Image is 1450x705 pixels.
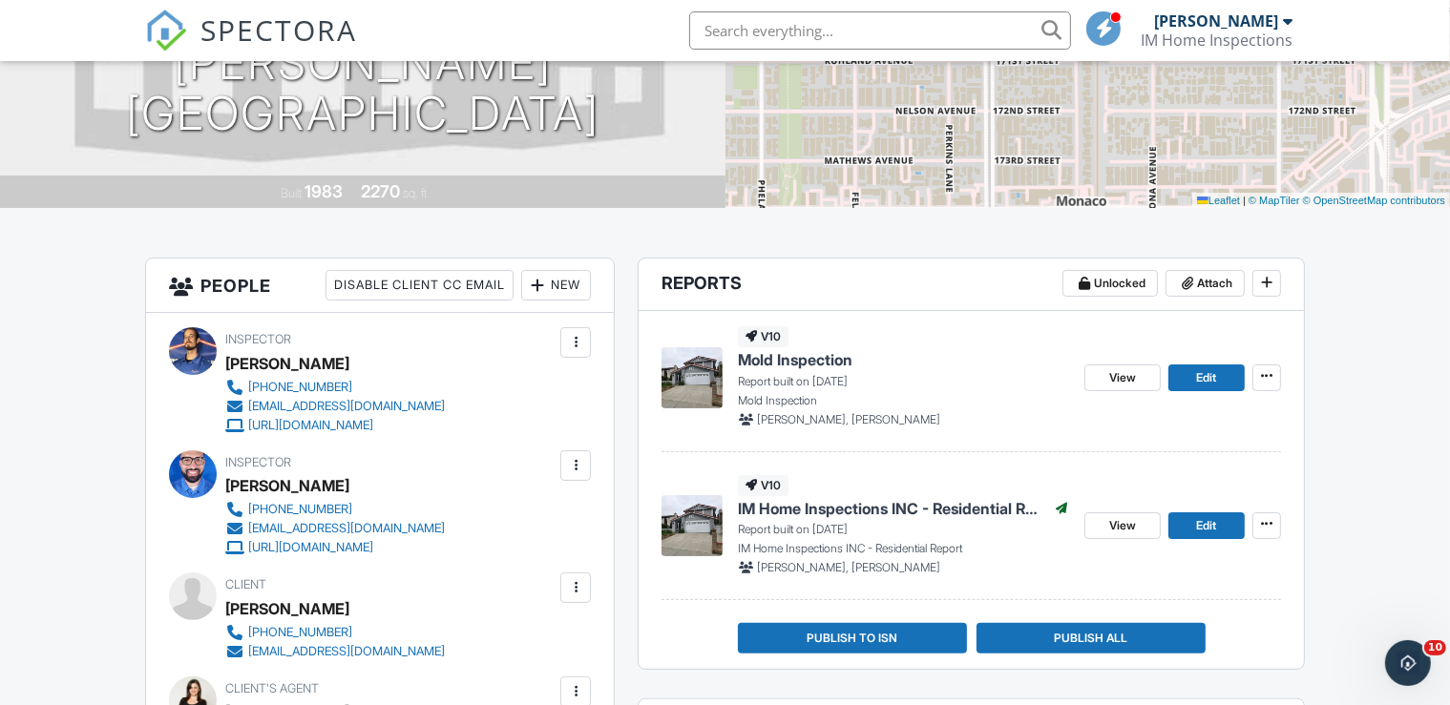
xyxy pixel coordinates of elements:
[225,577,266,591] span: Client
[248,380,352,395] div: [PHONE_NUMBER]
[1385,640,1431,686] iframe: Intercom live chat
[1154,11,1278,31] div: [PERSON_NAME]
[225,538,445,557] a: [URL][DOMAIN_NAME]
[145,26,357,66] a: SPECTORA
[361,181,400,201] div: 2270
[248,521,445,536] div: [EMAIL_ADDRESS][DOMAIN_NAME]
[225,519,445,538] a: [EMAIL_ADDRESS][DOMAIN_NAME]
[1303,195,1445,206] a: © OpenStreetMap contributors
[225,455,291,469] span: Inspector
[1424,640,1446,655] span: 10
[225,623,445,642] a: [PHONE_NUMBER]
[225,642,445,661] a: [EMAIL_ADDRESS][DOMAIN_NAME]
[403,186,430,200] span: sq. ft.
[225,349,349,378] div: [PERSON_NAME]
[689,11,1071,50] input: Search everything...
[1197,195,1240,206] a: Leaflet
[248,540,373,555] div: [URL][DOMAIN_NAME]
[281,186,302,200] span: Built
[225,416,445,435] a: [URL][DOMAIN_NAME]
[248,502,352,517] div: [PHONE_NUMBER]
[305,181,343,201] div: 1983
[225,471,349,500] div: [PERSON_NAME]
[1249,195,1300,206] a: © MapTiler
[1243,195,1246,206] span: |
[225,378,445,397] a: [PHONE_NUMBER]
[248,418,373,433] div: [URL][DOMAIN_NAME]
[225,332,291,346] span: Inspector
[248,625,352,640] div: [PHONE_NUMBER]
[248,644,445,659] div: [EMAIL_ADDRESS][DOMAIN_NAME]
[225,681,319,695] span: Client's Agent
[200,10,357,50] span: SPECTORA
[521,270,591,301] div: New
[145,10,187,52] img: The Best Home Inspection Software - Spectora
[146,259,614,313] h3: People
[225,500,445,519] a: [PHONE_NUMBER]
[248,399,445,414] div: [EMAIL_ADDRESS][DOMAIN_NAME]
[225,594,349,623] div: [PERSON_NAME]
[1141,31,1292,50] div: IM Home Inspections
[326,270,514,301] div: Disable Client CC Email
[225,397,445,416] a: [EMAIL_ADDRESS][DOMAIN_NAME]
